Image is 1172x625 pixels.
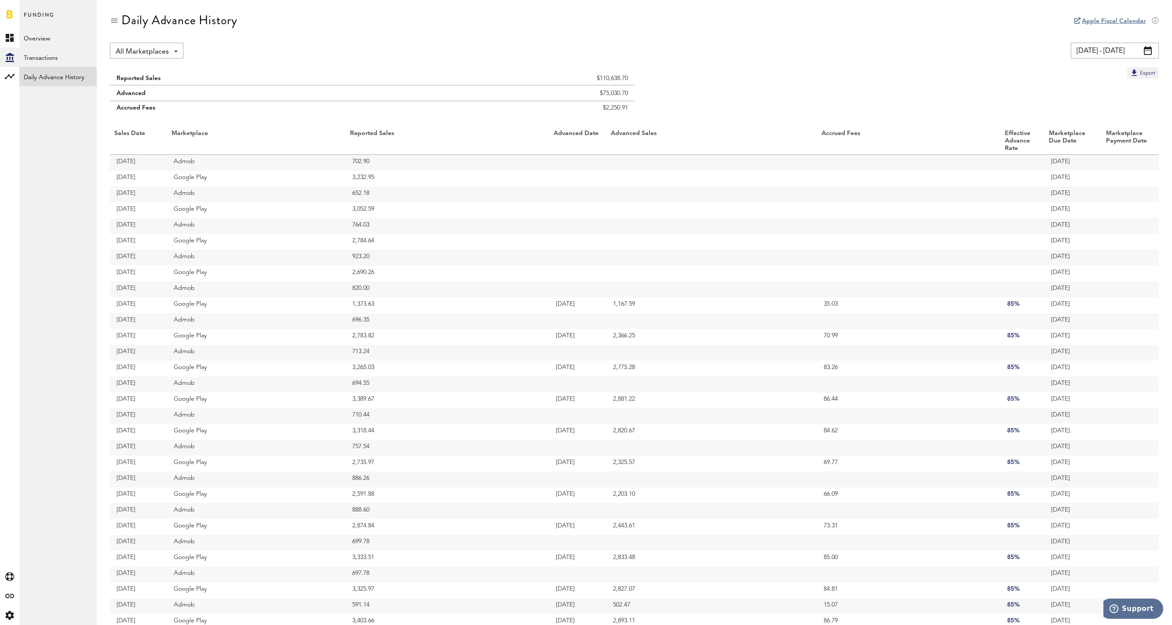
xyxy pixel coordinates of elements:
[1082,18,1146,24] a: Apple Fiscal Calendar
[1044,202,1102,218] td: [DATE]
[1044,392,1102,408] td: [DATE]
[346,456,549,471] td: 2,735.97
[405,67,634,85] td: $110,638.70
[167,582,346,598] td: Google Play
[167,202,346,218] td: Google Play
[1044,171,1102,186] td: [DATE]
[606,582,817,598] td: 2,827.07
[121,13,237,27] div: Daily Advance History
[167,128,346,155] th: Marketplace
[110,85,405,101] td: Advanced
[1000,329,1044,345] td: 85%
[346,281,549,297] td: 820.00
[167,487,346,503] td: Google Play
[1000,424,1044,440] td: 85%
[606,361,817,376] td: 2,775.28
[167,471,346,487] td: Admob
[817,329,1000,345] td: 70.99
[110,567,167,582] td: [DATE]
[167,297,346,313] td: Google Play
[606,128,817,155] th: Advanced Sales
[110,440,167,456] td: [DATE]
[346,345,549,361] td: 713.24
[817,424,1000,440] td: 84.62
[606,456,817,471] td: 2,325.57
[110,598,167,614] td: [DATE]
[346,155,549,171] td: 702.90
[1044,313,1102,329] td: [DATE]
[110,128,167,155] th: Sales Date
[1044,128,1102,155] th: Marketplace Due Date
[1044,535,1102,551] td: [DATE]
[346,487,549,503] td: 2,591.88
[346,297,549,313] td: 1,373.63
[817,392,1000,408] td: 86.44
[817,456,1000,471] td: 69.77
[110,171,167,186] td: [DATE]
[167,503,346,519] td: Admob
[346,503,549,519] td: 888.60
[167,551,346,567] td: Google Play
[24,10,55,28] span: Funding
[549,519,606,535] td: [DATE]
[110,250,167,266] td: [DATE]
[167,234,346,250] td: Google Play
[167,456,346,471] td: Google Play
[1000,582,1044,598] td: 85%
[346,234,549,250] td: 2,784.64
[549,551,606,567] td: [DATE]
[19,28,97,48] a: Overview
[1000,456,1044,471] td: 85%
[346,186,549,202] td: 652.18
[1130,68,1139,77] img: Export
[116,44,169,59] span: All Marketplaces
[110,503,167,519] td: [DATE]
[167,171,346,186] td: Google Play
[346,376,549,392] td: 694.55
[346,266,549,281] td: 2,690.26
[549,392,606,408] td: [DATE]
[110,471,167,487] td: [DATE]
[549,456,606,471] td: [DATE]
[1044,519,1102,535] td: [DATE]
[549,297,606,313] td: [DATE]
[110,155,167,171] td: [DATE]
[1044,281,1102,297] td: [DATE]
[549,582,606,598] td: [DATE]
[549,361,606,376] td: [DATE]
[110,234,167,250] td: [DATE]
[1044,234,1102,250] td: [DATE]
[167,440,346,456] td: Admob
[167,361,346,376] td: Google Play
[167,424,346,440] td: Google Play
[817,519,1000,535] td: 73.31
[346,598,549,614] td: 591.14
[167,250,346,266] td: Admob
[346,202,549,218] td: 3,052.59
[110,361,167,376] td: [DATE]
[167,329,346,345] td: Google Play
[1044,471,1102,487] td: [DATE]
[817,361,1000,376] td: 83.26
[606,551,817,567] td: 2,833.48
[346,582,549,598] td: 3,325.97
[167,313,346,329] td: Admob
[1044,440,1102,456] td: [DATE]
[346,329,549,345] td: 2,783.82
[346,535,549,551] td: 699.78
[1000,392,1044,408] td: 85%
[110,329,167,345] td: [DATE]
[19,48,97,67] a: Transactions
[1044,408,1102,424] td: [DATE]
[817,582,1000,598] td: 84.81
[167,266,346,281] td: Google Play
[1044,345,1102,361] td: [DATE]
[1000,297,1044,313] td: 85%
[817,128,1000,155] th: Accrued Fees
[1044,456,1102,471] td: [DATE]
[110,408,167,424] td: [DATE]
[1102,128,1159,155] th: Marketplace Payment Date
[110,456,167,471] td: [DATE]
[1000,598,1044,614] td: 85%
